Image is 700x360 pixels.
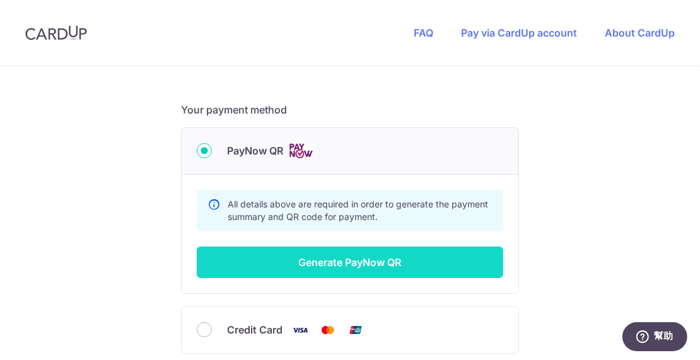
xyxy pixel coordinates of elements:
[622,322,687,354] iframe: 開啟您可用於找到更多資訊的 Widget
[605,26,675,39] a: About CardUp
[461,26,577,39] a: Pay via CardUp account
[197,143,503,159] div: PayNow QR Cards logo
[228,199,488,222] span: All details above are required in order to generate the payment summary and QR code for payment.
[288,143,313,159] img: Cards logo
[315,322,341,338] img: Mastercard
[197,322,503,338] div: Credit Card Visa Mastercard Union Pay
[197,247,503,278] button: Generate PayNow QR
[227,322,283,337] span: Credit Card
[343,322,368,338] img: Union Pay
[25,25,87,40] img: CardUp
[414,26,433,39] a: FAQ
[181,102,519,117] h5: Your payment method
[227,143,283,158] span: PayNow QR
[288,322,313,338] img: Visa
